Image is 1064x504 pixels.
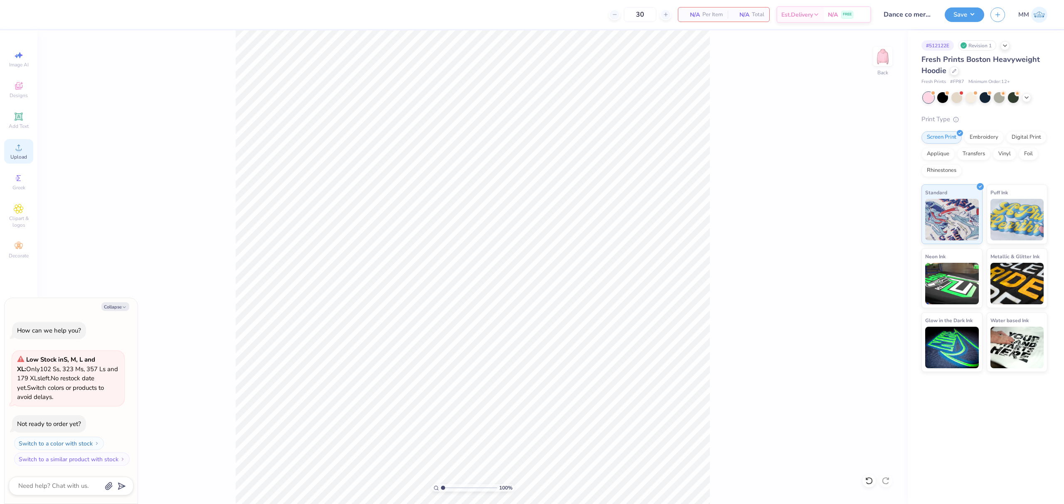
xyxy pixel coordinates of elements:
[499,484,512,492] span: 100 %
[925,316,973,325] span: Glow in the Dark Ink
[1018,7,1047,23] a: MM
[101,302,129,311] button: Collapse
[12,184,25,191] span: Greek
[877,6,938,23] input: Untitled Design
[921,78,946,86] span: Fresh Prints
[925,252,946,261] span: Neon Ink
[874,48,891,65] img: Back
[9,61,29,68] span: Image AI
[921,148,955,160] div: Applique
[14,437,104,450] button: Switch to a color with stock
[1019,148,1038,160] div: Foil
[702,10,723,19] span: Per Item
[10,92,28,99] span: Designs
[990,252,1039,261] span: Metallic & Glitter Ink
[1031,7,1047,23] img: Mariah Myssa Salurio
[925,327,979,368] img: Glow in the Dark Ink
[17,420,81,428] div: Not ready to order yet?
[9,252,29,259] span: Decorate
[1018,10,1029,20] span: MM
[958,40,996,51] div: Revision 1
[993,148,1016,160] div: Vinyl
[781,10,813,19] span: Est. Delivery
[925,199,979,240] img: Standard
[17,374,94,392] span: No restock date yet.
[925,188,947,197] span: Standard
[1006,131,1047,144] div: Digital Print
[624,7,656,22] input: – –
[921,54,1040,76] span: Fresh Prints Boston Heavyweight Hoodie
[990,327,1044,368] img: Water based Ink
[957,148,990,160] div: Transfers
[4,215,33,228] span: Clipart & logos
[17,355,118,401] span: Only 102 Ss, 323 Ms, 357 Ls and 179 XLs left. Switch colors or products to avoid delays.
[921,115,1047,124] div: Print Type
[921,131,962,144] div: Screen Print
[921,40,954,51] div: # 512122E
[877,69,888,76] div: Back
[17,355,95,373] strong: Low Stock in S, M, L and XL :
[925,263,979,304] img: Neon Ink
[9,123,29,130] span: Add Text
[752,10,764,19] span: Total
[964,131,1004,144] div: Embroidery
[94,441,99,446] img: Switch to a color with stock
[683,10,700,19] span: N/A
[990,199,1044,240] img: Puff Ink
[990,188,1008,197] span: Puff Ink
[17,326,81,335] div: How can we help you?
[120,457,125,462] img: Switch to a similar product with stock
[10,154,27,160] span: Upload
[14,453,130,466] button: Switch to a similar product with stock
[950,78,964,86] span: # FP87
[968,78,1010,86] span: Minimum Order: 12 +
[828,10,838,19] span: N/A
[945,7,984,22] button: Save
[990,263,1044,304] img: Metallic & Glitter Ink
[843,12,852,17] span: FREE
[921,164,962,177] div: Rhinestones
[733,10,749,19] span: N/A
[990,316,1029,325] span: Water based Ink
